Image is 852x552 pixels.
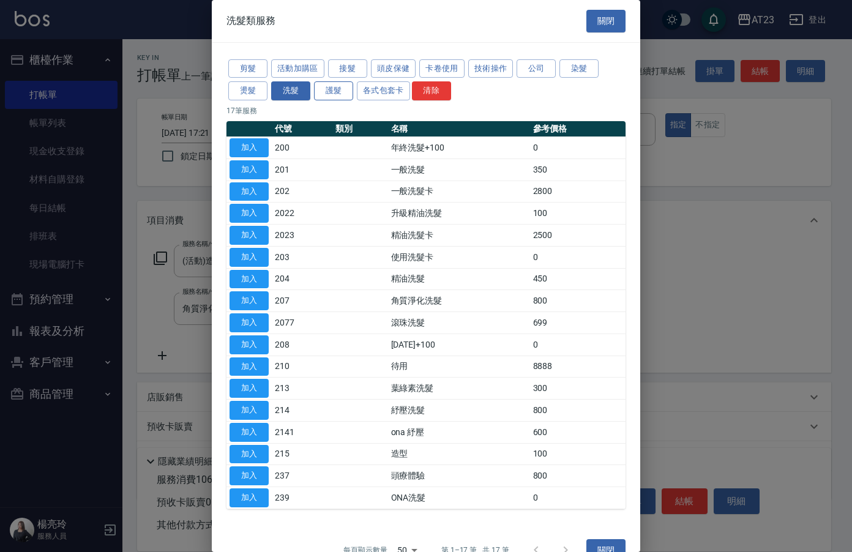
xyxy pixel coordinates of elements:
[272,121,332,137] th: 代號
[530,356,626,378] td: 8888
[230,379,269,398] button: 加入
[388,378,530,400] td: 葉綠素洗髮
[388,159,530,181] td: 一般洗髮
[230,291,269,310] button: 加入
[530,443,626,465] td: 100
[530,400,626,422] td: 800
[272,246,332,268] td: 203
[388,421,530,443] td: ona 紓壓
[272,465,332,487] td: 237
[272,378,332,400] td: 213
[230,445,269,464] button: 加入
[230,466,269,485] button: 加入
[517,59,556,78] button: 公司
[530,159,626,181] td: 350
[272,203,332,225] td: 2022
[530,290,626,312] td: 800
[328,59,367,78] button: 接髮
[530,465,626,487] td: 800
[388,312,530,334] td: 滾珠洗髮
[230,357,269,376] button: 加入
[272,400,332,422] td: 214
[272,421,332,443] td: 2141
[272,290,332,312] td: 207
[272,181,332,203] td: 202
[272,268,332,290] td: 204
[272,487,332,509] td: 239
[226,15,275,27] span: 洗髮類服務
[230,313,269,332] button: 加入
[272,159,332,181] td: 201
[371,59,416,78] button: 頭皮保健
[230,270,269,289] button: 加入
[357,81,410,100] button: 各式包套卡
[530,137,626,159] td: 0
[412,81,451,100] button: 清除
[228,81,267,100] button: 燙髮
[230,182,269,201] button: 加入
[530,246,626,268] td: 0
[230,335,269,354] button: 加入
[530,203,626,225] td: 100
[559,59,599,78] button: 染髮
[530,378,626,400] td: 300
[271,59,324,78] button: 活動加購區
[530,181,626,203] td: 2800
[388,181,530,203] td: 一般洗髮卡
[230,401,269,420] button: 加入
[388,465,530,487] td: 頭療體驗
[468,59,514,78] button: 技術操作
[388,356,530,378] td: 待用
[230,488,269,507] button: 加入
[272,334,332,356] td: 208
[314,81,353,100] button: 護髮
[388,268,530,290] td: 精油洗髮
[530,421,626,443] td: 600
[230,423,269,442] button: 加入
[230,226,269,245] button: 加入
[272,137,332,159] td: 200
[388,400,530,422] td: 紓壓洗髮
[388,246,530,268] td: 使用洗髮卡
[388,225,530,247] td: 精油洗髮卡
[388,290,530,312] td: 角質淨化洗髮
[226,105,626,116] p: 17 筆服務
[230,138,269,157] button: 加入
[419,59,465,78] button: 卡卷使用
[230,204,269,223] button: 加入
[530,334,626,356] td: 0
[272,225,332,247] td: 2023
[388,203,530,225] td: 升級精油洗髮
[530,487,626,509] td: 0
[272,312,332,334] td: 2077
[530,121,626,137] th: 參考價格
[230,248,269,267] button: 加入
[230,160,269,179] button: 加入
[228,59,267,78] button: 剪髮
[586,10,626,32] button: 關閉
[332,121,387,137] th: 類別
[530,225,626,247] td: 2500
[530,312,626,334] td: 699
[388,137,530,159] td: 年終洗髮+100
[272,356,332,378] td: 210
[272,443,332,465] td: 215
[388,121,530,137] th: 名稱
[388,334,530,356] td: [DATE]+100
[388,443,530,465] td: 造型
[388,487,530,509] td: ONA洗髮
[271,81,310,100] button: 洗髮
[530,268,626,290] td: 450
